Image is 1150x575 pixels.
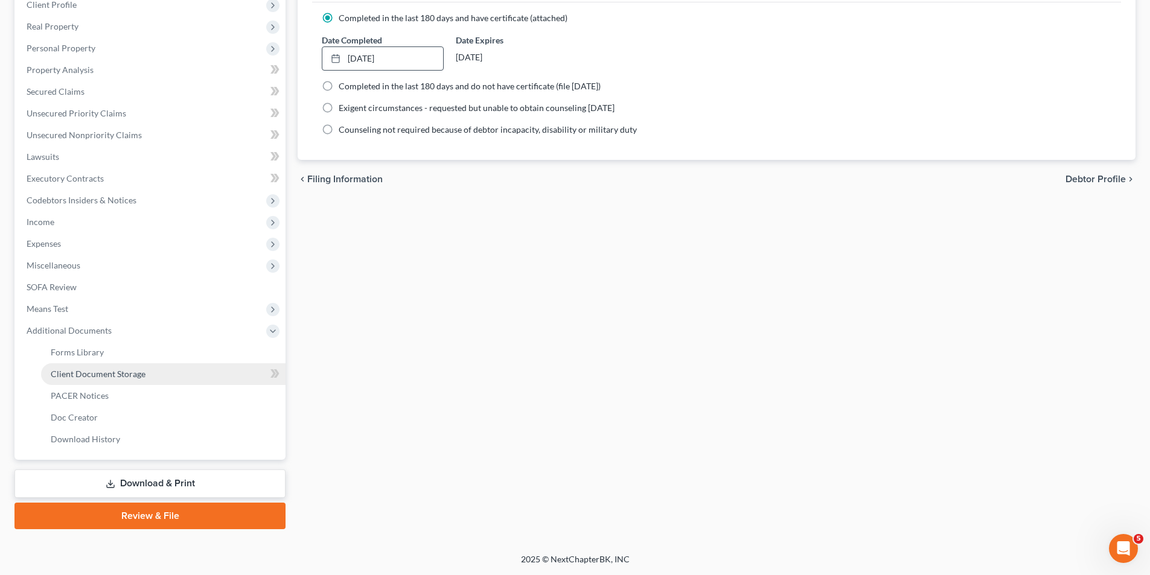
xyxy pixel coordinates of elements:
span: Expenses [27,238,61,249]
button: chevron_left Filing Information [298,174,383,184]
span: Unsecured Priority Claims [27,108,126,118]
a: Download History [41,428,286,450]
div: 2025 © NextChapterBK, INC [231,553,919,575]
a: PACER Notices [41,385,286,407]
span: Secured Claims [27,86,85,97]
span: Debtor Profile [1065,174,1126,184]
a: Forms Library [41,342,286,363]
span: SOFA Review [27,282,77,292]
span: Completed in the last 180 days and have certificate (attached) [339,13,567,23]
span: Forms Library [51,347,104,357]
a: Executory Contracts [17,168,286,189]
a: Secured Claims [17,81,286,103]
button: Debtor Profile chevron_right [1065,174,1136,184]
a: SOFA Review [17,276,286,298]
label: Date Completed [322,34,382,46]
i: chevron_left [298,174,307,184]
a: Download & Print [14,469,286,498]
a: Property Analysis [17,59,286,81]
span: Additional Documents [27,325,112,335]
span: Miscellaneous [27,260,80,270]
a: Doc Creator [41,407,286,428]
div: [DATE] [456,46,577,68]
span: PACER Notices [51,390,109,401]
span: 5 [1134,534,1143,544]
a: [DATE] [322,47,442,70]
a: Lawsuits [17,146,286,168]
span: Property Analysis [27,65,94,75]
span: Filing Information [307,174,383,184]
span: Client Document Storage [51,369,145,379]
span: Codebtors Insiders & Notices [27,195,136,205]
span: Executory Contracts [27,173,104,183]
span: Income [27,217,54,227]
span: Exigent circumstances - requested but unable to obtain counseling [DATE] [339,103,615,113]
span: Download History [51,434,120,444]
i: chevron_right [1126,174,1136,184]
span: Means Test [27,303,68,314]
span: Personal Property [27,43,95,53]
a: Client Document Storage [41,363,286,385]
span: Lawsuits [27,151,59,162]
label: Date Expires [456,34,577,46]
a: Unsecured Priority Claims [17,103,286,124]
span: Completed in the last 180 days and do not have certificate (file [DATE]) [339,81,601,91]
span: Real Property [27,21,78,31]
iframe: Intercom live chat [1109,534,1138,563]
span: Doc Creator [51,412,98,422]
a: Unsecured Nonpriority Claims [17,124,286,146]
span: Counseling not required because of debtor incapacity, disability or military duty [339,124,637,135]
span: Unsecured Nonpriority Claims [27,130,142,140]
a: Review & File [14,503,286,529]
